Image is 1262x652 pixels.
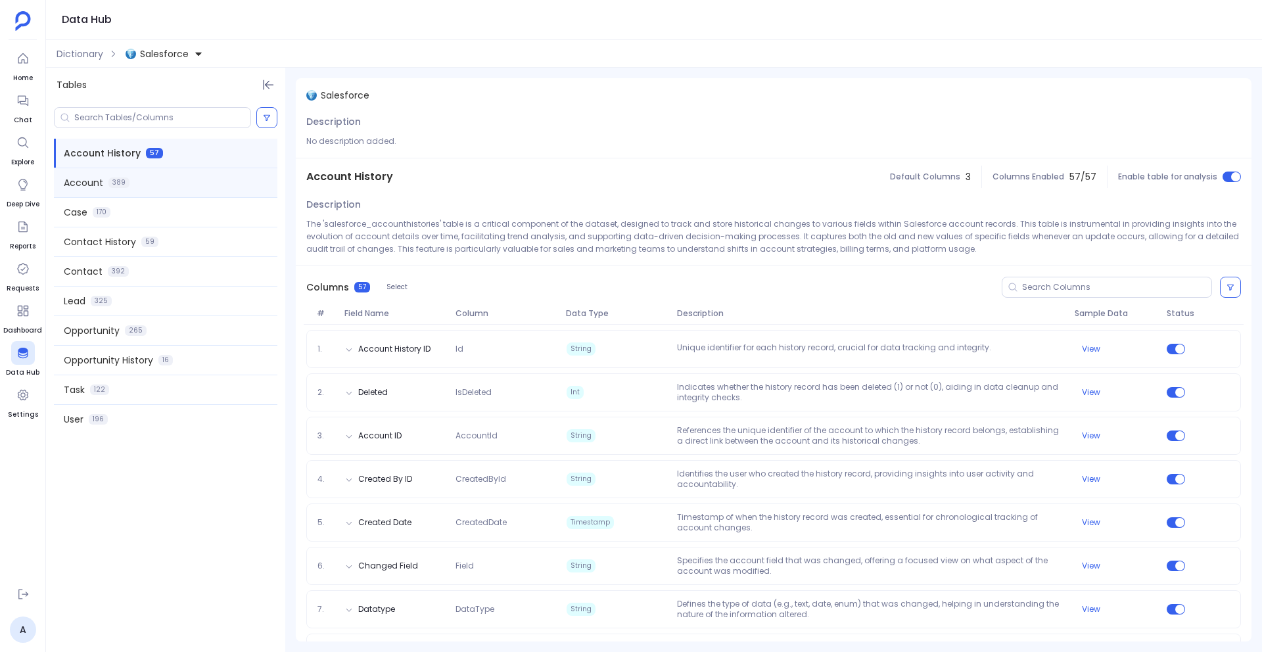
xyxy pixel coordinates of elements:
[354,282,370,292] span: 57
[10,241,35,252] span: Reports
[312,344,340,354] span: 1.
[450,308,561,319] span: Column
[15,11,31,31] img: petavue logo
[140,47,189,60] span: Salesforce
[567,603,596,616] span: String
[10,617,36,643] a: A
[1082,387,1100,398] button: View
[306,135,1241,147] p: No description added.
[7,257,39,294] a: Requests
[6,341,39,378] a: Data Hub
[64,176,103,189] span: Account
[7,283,39,294] span: Requests
[450,474,561,484] span: CreatedById
[1161,308,1198,319] span: Status
[1082,517,1100,528] button: View
[123,43,206,64] button: Salesforce
[1118,172,1217,182] span: Enable table for analysis
[672,382,1069,403] p: Indicates whether the history record has been deleted (1) or not (0), aiding in data cleanup and ...
[1082,344,1100,354] button: View
[64,147,141,160] span: Account History
[339,308,450,319] span: Field Name
[672,512,1069,533] p: Timestamp of when the history record was created, essential for chronological tracking of account...
[312,561,340,571] span: 6.
[450,431,561,441] span: AccountId
[64,235,136,248] span: Contact History
[321,89,369,102] span: Salesforce
[11,131,35,168] a: Explore
[158,355,173,365] span: 16
[567,559,596,572] span: String
[567,342,596,356] span: String
[450,517,561,528] span: CreatedDate
[358,474,412,484] button: Created By ID
[567,386,584,399] span: Int
[1082,604,1100,615] button: View
[146,148,163,158] span: 57
[358,431,402,441] button: Account ID
[890,172,960,182] span: Default Columns
[64,206,87,219] span: Case
[125,325,147,336] span: 265
[358,604,395,615] button: Datatype
[91,296,112,306] span: 325
[1022,282,1211,292] input: Search Columns
[7,199,39,210] span: Deep Dive
[108,177,129,188] span: 389
[358,517,411,528] button: Created Date
[450,344,561,354] span: Id
[11,115,35,126] span: Chat
[89,414,108,425] span: 196
[57,47,103,60] span: Dictionary
[64,294,85,308] span: Lead
[358,561,418,571] button: Changed Field
[46,68,285,102] div: Tables
[1069,170,1096,183] span: 57 / 57
[108,266,129,277] span: 392
[8,383,38,420] a: Settings
[672,599,1069,620] p: Defines the type of data (e.g., text, date, enum) that was changed, helping in understanding the ...
[306,169,393,185] span: Account History
[11,157,35,168] span: Explore
[567,429,596,442] span: String
[312,431,340,441] span: 3.
[11,73,35,83] span: Home
[567,473,596,486] span: String
[64,413,83,426] span: User
[1082,431,1100,441] button: View
[64,354,153,367] span: Opportunity History
[993,172,1064,182] span: Columns Enabled
[672,425,1069,446] p: References the unique identifier of the account to which the history record belongs, establishing...
[64,383,85,396] span: Task
[64,324,120,337] span: Opportunity
[306,281,349,294] span: Columns
[3,299,42,336] a: Dashboard
[7,173,39,210] a: Deep Dive
[306,90,317,101] img: iceberg.svg
[672,342,1069,356] p: Unique identifier for each history record, crucial for data tracking and integrity.
[141,237,158,247] span: 59
[358,344,431,354] button: Account History ID
[312,308,339,319] span: #
[93,207,110,218] span: 170
[672,469,1069,490] p: Identifies the user who created the history record, providing insights into user activity and acc...
[10,215,35,252] a: Reports
[378,279,416,296] button: Select
[567,516,614,529] span: Timestamp
[312,517,340,528] span: 5.
[450,604,561,615] span: DataType
[450,387,561,398] span: IsDeleted
[312,387,340,398] span: 2.
[672,308,1069,319] span: Description
[11,47,35,83] a: Home
[561,308,672,319] span: Data Type
[259,76,277,94] button: Hide Tables
[306,115,361,128] span: Description
[90,384,109,395] span: 122
[312,474,340,484] span: 4.
[11,89,35,126] a: Chat
[126,49,136,59] img: iceberg.svg
[358,387,388,398] button: Deleted
[74,112,250,123] input: Search Tables/Columns
[64,265,103,278] span: Contact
